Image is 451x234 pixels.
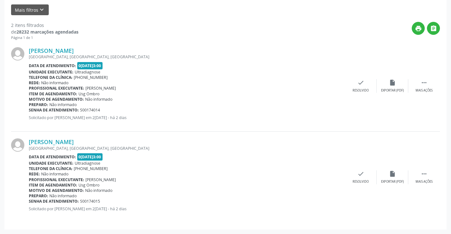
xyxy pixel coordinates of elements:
[77,153,103,161] span: 0[DATE]3:00
[29,102,48,107] b: Preparo:
[29,146,345,151] div: [GEOGRAPHIC_DATA], [GEOGRAPHIC_DATA], [GEOGRAPHIC_DATA]
[29,85,84,91] b: Profissional executante:
[29,54,345,60] div: [GEOGRAPHIC_DATA], [GEOGRAPHIC_DATA], [GEOGRAPHIC_DATA]
[29,75,72,80] b: Telefone da clínica:
[29,91,77,97] b: Item de agendamento:
[49,193,77,199] span: Não informado
[29,80,40,85] b: Rede:
[85,188,112,193] span: Não informado
[29,188,84,193] b: Motivo de agendamento:
[416,180,433,184] div: Mais ações
[85,97,112,102] span: Não informado
[29,47,74,54] a: [PERSON_NAME]
[38,6,45,13] i: keyboard_arrow_down
[29,199,79,204] b: Senha de atendimento:
[412,22,425,35] button: print
[421,79,428,86] i: 
[80,199,100,204] span: S00174015
[49,102,77,107] span: Não informado
[11,138,24,152] img: img
[357,79,364,86] i: check
[29,138,74,145] a: [PERSON_NAME]
[29,154,76,160] b: Data de atendimento:
[78,182,99,188] span: Usg Ombro
[29,171,40,177] b: Rede:
[77,62,103,69] span: 0[DATE]3:00
[381,88,404,93] div: Exportar (PDF)
[29,97,84,102] b: Motivo de agendamento:
[41,80,68,85] span: Não informado
[29,115,345,120] p: Solicitado por [PERSON_NAME] em 2[DATE] - há 2 dias
[16,29,78,35] strong: 28232 marcações agendadas
[427,22,440,35] button: 
[357,170,364,177] i: check
[381,180,404,184] div: Exportar (PDF)
[353,88,369,93] div: Resolvido
[11,35,78,41] div: Página 1 de 1
[74,75,108,80] span: [PHONE_NUMBER]
[29,193,48,199] b: Preparo:
[29,161,73,166] b: Unidade executante:
[416,88,433,93] div: Mais ações
[353,180,369,184] div: Resolvido
[29,107,79,113] b: Senha de atendimento:
[421,170,428,177] i: 
[74,166,108,171] span: [PHONE_NUMBER]
[41,171,68,177] span: Não informado
[11,28,78,35] div: de
[415,25,422,32] i: print
[75,161,100,166] span: Ultradiagnose
[430,25,437,32] i: 
[389,79,396,86] i: insert_drive_file
[80,107,100,113] span: S00174014
[29,69,73,75] b: Unidade executante:
[29,166,72,171] b: Telefone da clínica:
[29,206,345,212] p: Solicitado por [PERSON_NAME] em 2[DATE] - há 2 dias
[29,63,76,68] b: Data de atendimento:
[29,182,77,188] b: Item de agendamento:
[78,91,99,97] span: Usg Ombro
[85,85,116,91] span: [PERSON_NAME]
[11,4,49,16] button: Mais filtroskeyboard_arrow_down
[11,47,24,60] img: img
[85,177,116,182] span: [PERSON_NAME]
[75,69,100,75] span: Ultradiagnose
[389,170,396,177] i: insert_drive_file
[29,177,84,182] b: Profissional executante:
[11,22,78,28] div: 2 itens filtrados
